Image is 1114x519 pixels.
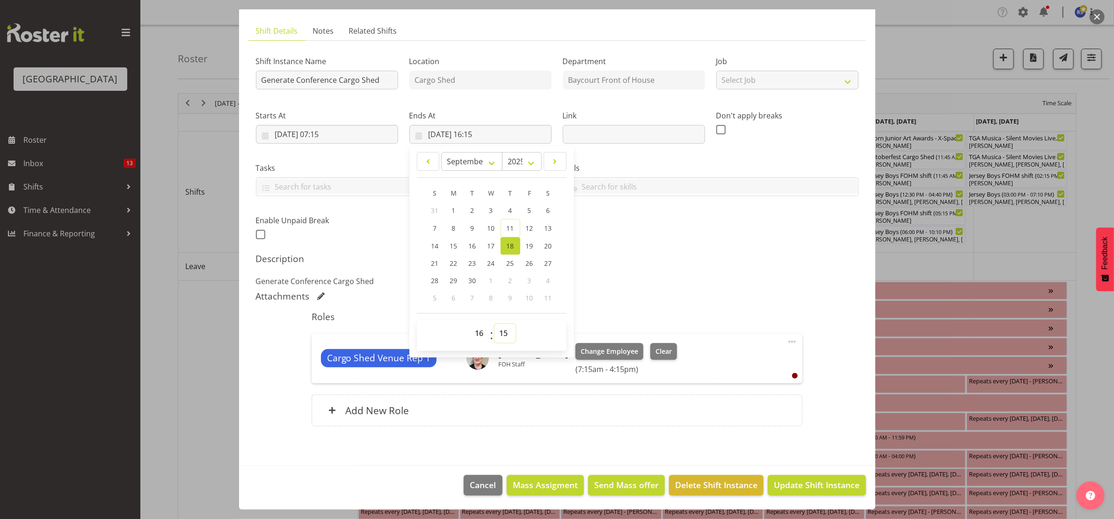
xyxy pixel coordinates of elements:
p: FOH Staff [498,360,568,368]
span: 20 [545,241,552,250]
label: Ends At [409,110,552,121]
a: 14 [426,237,444,255]
a: 25 [501,255,520,272]
span: 1 [489,276,493,285]
span: 24 [488,259,495,268]
span: Cargo Shed Venue Rep 1 [327,351,431,365]
a: 22 [444,255,463,272]
a: 3 [482,202,501,219]
a: 5 [520,202,539,219]
span: W [488,189,494,197]
a: 10 [482,219,501,237]
h5: Roles [312,311,802,322]
a: 26 [520,255,539,272]
span: 18 [507,241,514,250]
p: Generate Conference Cargo Shed [256,276,859,287]
input: Shift Instance Name [256,71,398,89]
span: 8 [489,293,493,302]
span: Send Mass offer [594,479,659,491]
span: Feedback [1101,237,1109,270]
span: 17 [488,241,495,250]
button: Change Employee [575,343,643,360]
span: T [471,189,474,197]
span: 11 [507,224,514,233]
span: 26 [526,259,533,268]
span: Cancel [470,479,496,491]
span: 10 [526,293,533,302]
span: Mass Assigment [513,479,578,491]
h5: Attachments [256,291,310,302]
span: 31 [431,206,439,215]
label: Shift Instance Name [256,56,398,67]
span: 29 [450,276,458,285]
a: 4 [501,202,520,219]
span: 15 [450,241,458,250]
span: Change Employee [581,346,638,357]
span: 3 [528,276,532,285]
a: 19 [520,237,539,255]
input: Search for skills [563,179,858,194]
a: 18 [501,237,520,255]
span: 3 [489,206,493,215]
span: 23 [469,259,476,268]
span: 8 [452,224,456,233]
label: Department [563,56,705,67]
h6: Add New Role [345,404,409,417]
span: 7 [433,224,437,233]
span: 6 [452,293,456,302]
a: 24 [482,255,501,272]
button: Feedback - Show survey [1096,227,1114,291]
input: Click to select... [409,125,552,144]
span: 7 [471,293,474,302]
input: Search for tasks [256,179,551,194]
h6: (7:15am - 4:15pm) [575,365,677,374]
button: Cancel [464,475,502,496]
span: 2 [509,276,512,285]
span: Notes [313,25,334,37]
span: 27 [545,259,552,268]
a: 27 [539,255,558,272]
span: 5 [528,206,532,215]
a: 23 [463,255,482,272]
span: 11 [545,293,552,302]
span: 9 [471,224,474,233]
span: 12 [526,224,533,233]
h6: [PERSON_NAME] [498,349,568,359]
span: Delete Shift Instance [675,479,757,491]
a: 29 [444,272,463,289]
label: Don't apply breaks [716,110,859,121]
label: Starts At [256,110,398,121]
a: 8 [444,219,463,237]
button: Update Shift Instance [768,475,866,496]
a: 9 [463,219,482,237]
span: 21 [431,259,439,268]
span: 9 [509,293,512,302]
a: 6 [539,202,558,219]
span: Shift Details [256,25,298,37]
a: 12 [520,219,539,237]
a: 15 [444,237,463,255]
span: 1 [452,206,456,215]
span: T [509,189,512,197]
span: F [528,189,531,197]
label: Skills [563,162,859,174]
label: Enable Unpaid Break [256,215,398,226]
span: Clear [655,346,672,357]
span: 6 [546,206,550,215]
span: 5 [433,293,437,302]
label: Job [716,56,859,67]
a: 17 [482,237,501,255]
span: 16 [469,241,476,250]
div: User is clocked out [792,373,798,379]
a: 28 [426,272,444,289]
img: chris-darlington75c5593f9748220f2af2b84d1bade544.png [466,347,489,370]
span: Update Shift Instance [774,479,859,491]
label: Location [409,56,552,67]
a: 30 [463,272,482,289]
span: 28 [431,276,439,285]
span: 2 [471,206,474,215]
span: 4 [546,276,550,285]
label: Tasks [256,162,552,174]
button: Delete Shift Instance [669,475,764,496]
button: Send Mass offer [588,475,665,496]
